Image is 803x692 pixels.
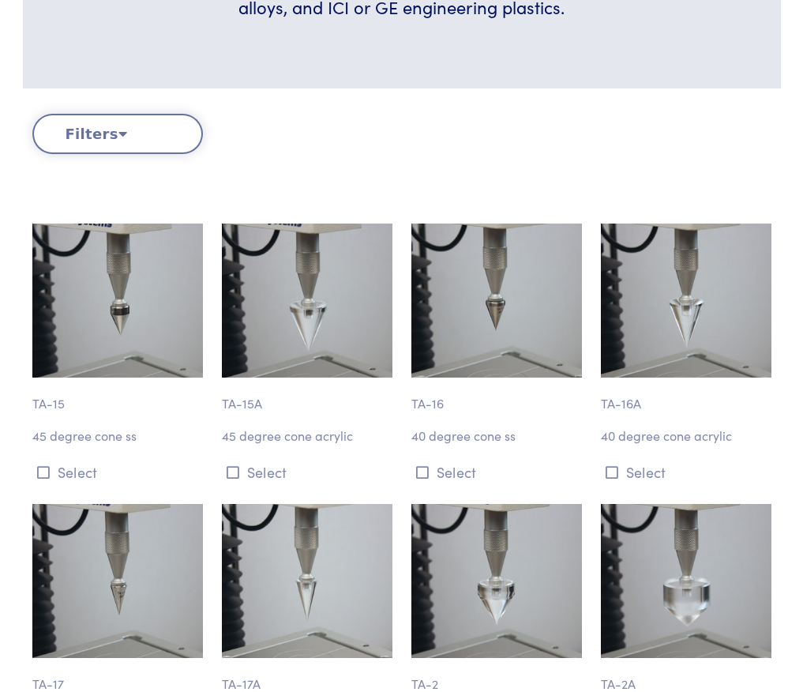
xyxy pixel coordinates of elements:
[411,459,582,485] button: Select
[32,378,203,414] p: TA-15
[222,378,392,414] p: TA-15A
[32,114,203,154] button: Filters
[32,426,203,446] p: 45 degree cone ss
[411,378,582,414] p: TA-16
[411,426,582,446] p: 40 degree cone ss
[32,224,203,377] img: cone_ta-15_45-degree_2.jpg
[601,224,771,377] img: cone_ta-16a_40-degree_2.jpg
[601,459,771,485] button: Select
[601,504,771,657] img: cone_ta-2a_90-degree_2.jpg
[222,426,392,446] p: 45 degree cone acrylic
[222,224,392,377] img: cone_ta-15a_45-degree_2.jpg
[601,426,771,446] p: 40 degree cone acrylic
[411,224,582,377] img: cone_ta-16_40-degree_2.jpg
[222,459,392,485] button: Select
[411,504,582,657] img: cone_ta-2_60-degree_2.jpg
[222,504,392,657] img: cone_ta-17a_30-degree_2.jpg
[601,378,771,414] p: TA-16A
[32,459,203,485] button: Select
[32,504,203,657] img: cone_ta-17_30-degree_2.jpg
